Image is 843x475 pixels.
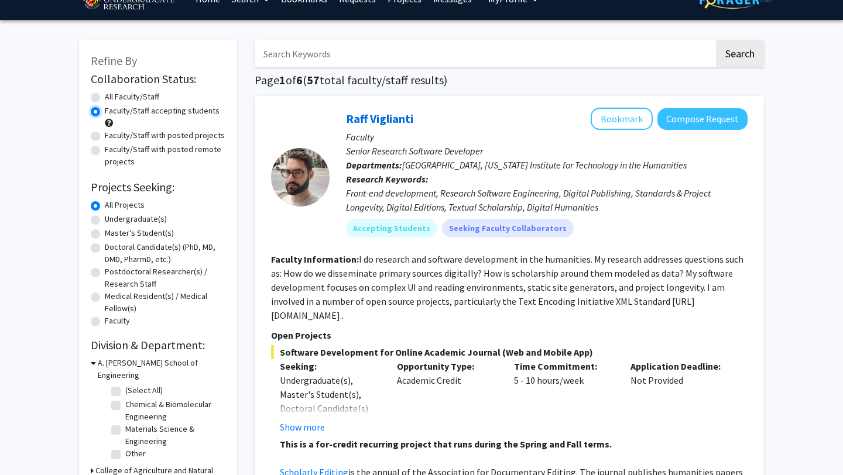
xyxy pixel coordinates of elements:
[105,241,225,266] label: Doctoral Candidate(s) (PhD, MD, DMD, PharmD, etc.)
[346,219,437,237] mat-chip: Accepting Students
[346,186,748,214] div: Front-end development, Research Software Engineering, Digital Publishing, Standards & Project Lon...
[505,359,622,434] div: 5 - 10 hours/week
[271,253,743,321] fg-read-more: I do research and software development in the humanities. My research addresses questions such as...
[271,345,748,359] span: Software Development for Online Academic Journal (Web and Mobile App)
[105,213,167,225] label: Undergraduate(s)
[591,108,653,130] button: Add Raff Viglianti to Bookmarks
[105,143,225,168] label: Faculty/Staff with posted remote projects
[280,420,325,434] button: Show more
[514,359,614,373] p: Time Commitment:
[91,180,225,194] h2: Projects Seeking:
[255,40,714,67] input: Search Keywords
[125,448,146,460] label: Other
[657,108,748,130] button: Compose Request to Raff Viglianti
[402,159,687,171] span: [GEOGRAPHIC_DATA], [US_STATE] Institute for Technology in the Humanities
[271,328,748,342] p: Open Projects
[280,438,612,450] strong: This is a for-credit recurring project that runs during the Spring and Fall terms.
[98,357,225,381] h3: A. [PERSON_NAME] School of Engineering
[307,73,320,87] span: 57
[280,359,379,373] p: Seeking:
[105,315,130,327] label: Faculty
[105,91,159,103] label: All Faculty/Staff
[125,398,222,423] label: Chemical & Biomolecular Engineering
[255,73,764,87] h1: Page of ( total faculty/staff results)
[91,53,137,68] span: Refine By
[105,227,174,239] label: Master's Student(s)
[271,253,359,265] b: Faculty Information:
[346,159,402,171] b: Departments:
[346,111,413,126] a: Raff Viglianti
[125,384,163,397] label: (Select All)
[105,266,225,290] label: Postdoctoral Researcher(s) / Research Staff
[622,359,739,434] div: Not Provided
[91,72,225,86] h2: Collaboration Status:
[346,173,429,185] b: Research Keywords:
[388,359,505,434] div: Academic Credit
[280,373,379,443] div: Undergraduate(s), Master's Student(s), Doctoral Candidate(s) (PhD, MD, DMD, PharmD, etc.)
[105,290,225,315] label: Medical Resident(s) / Medical Fellow(s)
[346,144,748,158] p: Senior Research Software Developer
[279,73,286,87] span: 1
[105,199,145,211] label: All Projects
[716,40,764,67] button: Search
[9,422,50,466] iframe: Chat
[442,219,574,237] mat-chip: Seeking Faculty Collaborators
[630,359,730,373] p: Application Deadline:
[397,359,496,373] p: Opportunity Type:
[125,423,222,448] label: Materials Science & Engineering
[105,129,225,142] label: Faculty/Staff with posted projects
[346,130,748,144] p: Faculty
[105,105,220,117] label: Faculty/Staff accepting students
[91,338,225,352] h2: Division & Department:
[296,73,303,87] span: 6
